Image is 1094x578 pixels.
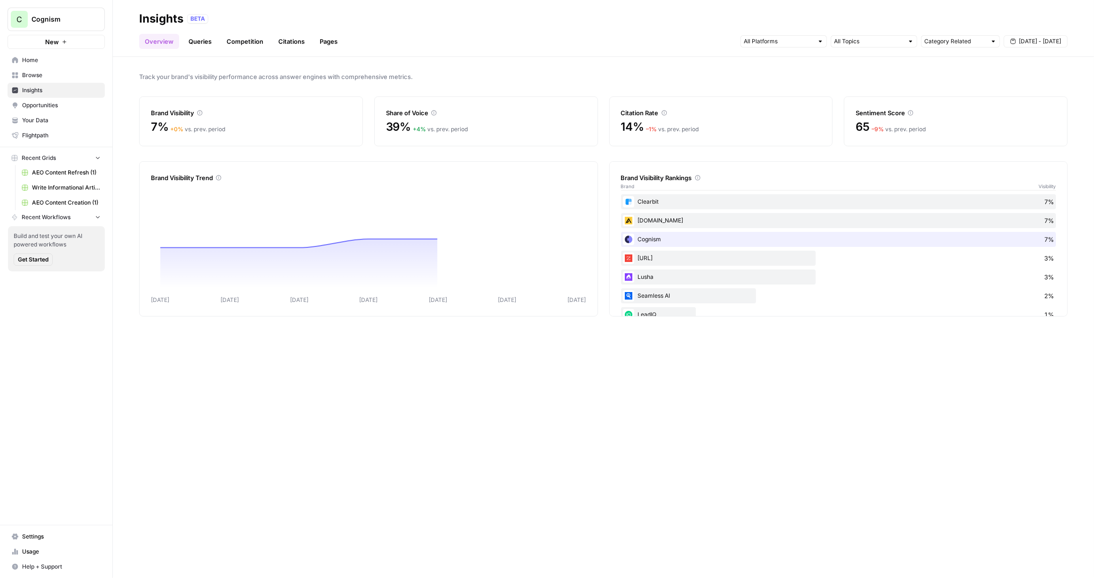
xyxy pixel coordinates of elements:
span: Recent Grids [22,154,56,162]
span: 3% [1044,272,1054,282]
img: s5lmccw89fc41n3tbsf6xxd352m6 [623,290,634,301]
span: 7% [1044,216,1054,225]
div: Brand Visibility [151,108,351,118]
tspan: [DATE] [359,296,378,303]
button: Recent Grids [8,151,105,165]
a: Browse [8,68,105,83]
a: Insights [8,83,105,98]
span: + 0 % [171,126,184,133]
a: Your Data [8,113,105,128]
span: Visibility [1039,182,1056,190]
div: Brand Visibility Rankings [621,173,1056,182]
div: Clearbit [621,194,1056,209]
input: Category Related [924,37,986,46]
div: Insights [139,11,183,26]
span: 65 [856,119,870,135]
div: BETA [187,14,208,24]
a: Citations [273,34,310,49]
span: Your Data [22,116,101,125]
a: Write Informational Article [17,180,105,195]
span: 39% [386,119,411,135]
span: C [16,14,22,25]
a: Opportunities [8,98,105,113]
a: Competition [221,34,269,49]
span: Flightpath [22,131,101,140]
img: fr92439b8i8d8kixz6owgxh362ib [623,196,634,207]
div: Cognism [621,232,1056,247]
a: AEO Content Creation (1) [17,195,105,210]
a: Home [8,53,105,68]
a: Settings [8,529,105,544]
img: sn22kgff868ykc5rtsyl1nm0khs9 [623,215,634,226]
div: vs. prev. period [171,125,226,134]
tspan: [DATE] [151,296,169,303]
div: [URL] [621,251,1056,266]
tspan: [DATE] [498,296,516,303]
span: Insights [22,86,101,95]
button: Recent Workflows [8,210,105,224]
span: Opportunities [22,101,101,110]
span: Home [22,56,101,64]
span: – 1 % [646,126,657,133]
span: 3% [1044,253,1054,263]
span: + 4 % [413,126,426,133]
input: All Topics [834,37,904,46]
div: vs. prev. period [413,125,468,134]
div: Sentiment Score [856,108,1056,118]
span: 7% [1044,235,1054,244]
a: AEO Content Refresh (1) [17,165,105,180]
img: brqr9bvsul39r1x3e2z1e5zozcpm [623,234,634,245]
a: Overview [139,34,179,49]
span: 7% [1044,197,1054,206]
img: hcm4s7ic2xq26rsmuray6dv1kquq [623,253,634,264]
button: Get Started [14,253,53,266]
button: [DATE] - [DATE] [1004,35,1068,48]
tspan: [DATE] [220,296,239,303]
div: Lusha [621,269,1056,285]
button: New [8,35,105,49]
span: Help + Support [22,562,101,571]
img: akcnp1dlczd6iszqr7mnl683vdha [623,309,634,320]
tspan: [DATE] [290,296,308,303]
span: Get Started [18,255,48,264]
div: Seamless AI [621,288,1056,303]
span: Build and test your own AI powered workflows [14,232,99,249]
a: Pages [314,34,343,49]
span: 2% [1044,291,1054,301]
span: Brand [621,182,635,190]
a: Flightpath [8,128,105,143]
input: All Platforms [744,37,813,46]
div: Citation Rate [621,108,821,118]
img: 0b4cca331s36dd167810igr9ionp [623,271,634,283]
span: Write Informational Article [32,183,101,192]
button: Workspace: Cognism [8,8,105,31]
span: AEO Content Creation (1) [32,198,101,207]
div: [DOMAIN_NAME] [621,213,1056,228]
tspan: [DATE] [429,296,447,303]
a: Queries [183,34,217,49]
span: Recent Workflows [22,213,71,222]
span: AEO Content Refresh (1) [32,168,101,177]
div: vs. prev. period [646,125,699,134]
span: – 9 % [872,126,884,133]
span: 14% [621,119,644,135]
span: New [45,37,59,47]
div: LeadIQ [621,307,1056,322]
span: [DATE] - [DATE] [1019,37,1061,46]
div: vs. prev. period [872,125,926,134]
span: 7% [151,119,169,135]
span: 1% [1044,310,1054,319]
div: Brand Visibility Trend [151,173,586,182]
button: Help + Support [8,559,105,574]
span: Usage [22,547,101,556]
div: Share of Voice [386,108,586,118]
span: Track your brand's visibility performance across answer engines with comprehensive metrics. [139,72,1068,81]
span: Browse [22,71,101,79]
span: Cognism [31,15,88,24]
a: Usage [8,544,105,559]
tspan: [DATE] [567,296,586,303]
span: Settings [22,532,101,541]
